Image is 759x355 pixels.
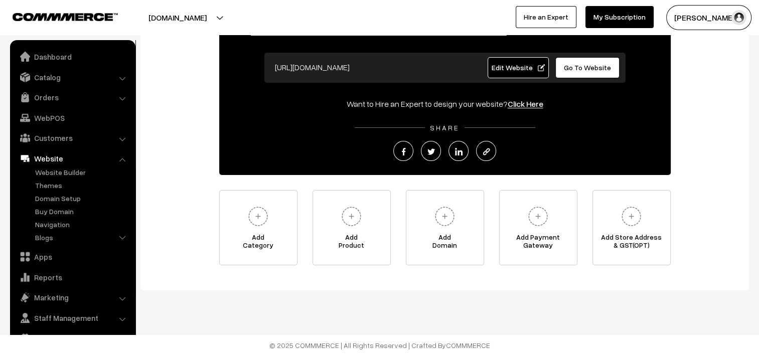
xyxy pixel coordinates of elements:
span: SHARE [425,123,465,132]
a: Staff Management [13,309,132,327]
a: Marketing [13,288,132,306]
a: My Subscription [585,6,654,28]
a: Settings [13,329,132,347]
a: Add Store Address& GST(OPT) [592,190,671,265]
a: Navigation [33,219,132,230]
button: [PERSON_NAME] [666,5,751,30]
a: COMMMERCE [13,10,100,22]
img: user [731,10,746,25]
a: Website Builder [33,167,132,177]
a: Catalog [13,68,132,86]
a: Website [13,149,132,167]
span: Add Product [313,233,390,253]
span: Add Category [220,233,297,253]
a: Orders [13,88,132,106]
img: plus.svg [618,203,645,230]
img: plus.svg [524,203,552,230]
a: Edit Website [488,57,549,78]
span: Go To Website [564,63,611,72]
a: Click Here [508,99,543,109]
a: Go To Website [555,57,620,78]
a: WebPOS [13,109,132,127]
a: AddDomain [406,190,484,265]
a: AddCategory [219,190,297,265]
span: Add Payment Gateway [500,233,577,253]
span: Edit Website [491,63,545,72]
a: Domain Setup [33,193,132,204]
div: Want to Hire an Expert to design your website? [219,98,671,110]
img: plus.svg [338,203,365,230]
a: Hire an Expert [516,6,576,28]
img: plus.svg [431,203,459,230]
span: Add Domain [406,233,484,253]
a: Apps [13,248,132,266]
img: plus.svg [244,203,272,230]
a: Reports [13,268,132,286]
a: Dashboard [13,48,132,66]
a: AddProduct [313,190,391,265]
button: [DOMAIN_NAME] [113,5,242,30]
a: Customers [13,129,132,147]
img: COMMMERCE [13,13,118,21]
a: Blogs [33,232,132,243]
a: COMMMERCE [446,341,490,349]
a: Buy Domain [33,206,132,217]
a: Add PaymentGateway [499,190,577,265]
span: Add Store Address & GST(OPT) [593,233,670,253]
a: Themes [33,180,132,191]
